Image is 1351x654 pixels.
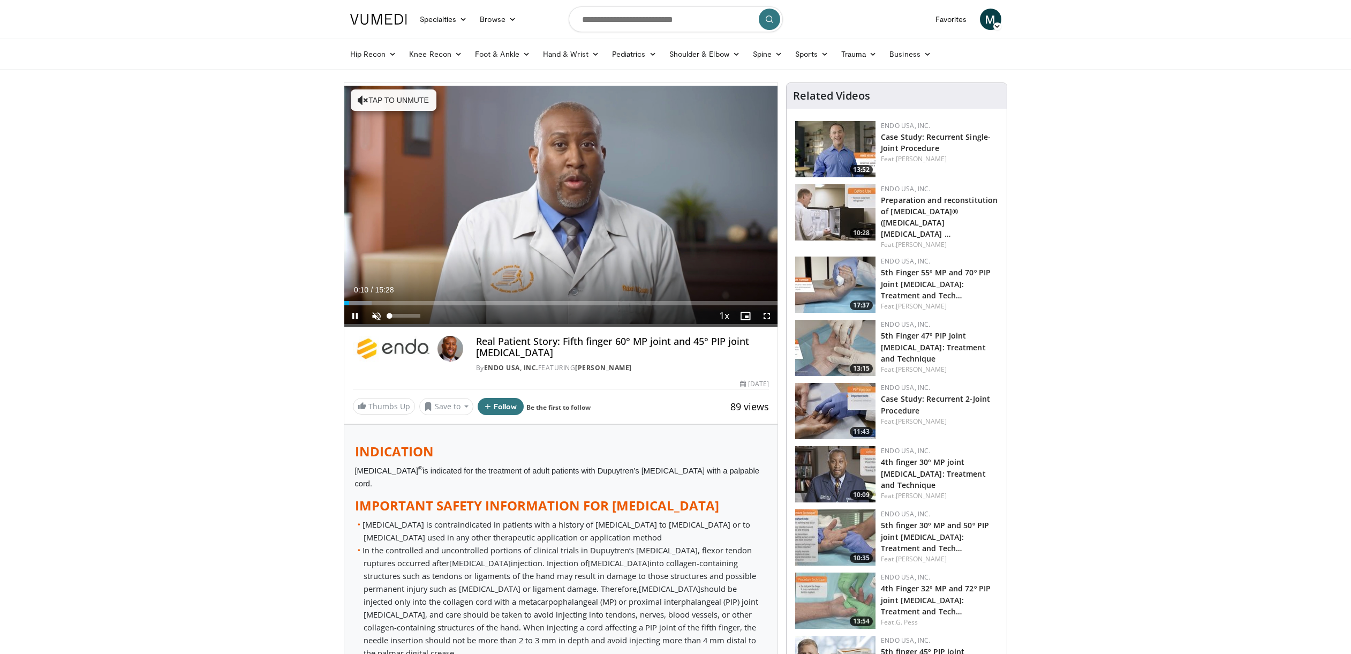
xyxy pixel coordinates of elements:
[850,617,873,626] span: 13:54
[881,267,991,300] a: 5th Finger 55º MP and 70º PIP Joint [MEDICAL_DATA]: Treatment and Tech…
[355,497,719,514] strong: IMPORTANT SAFETY INFORMATION FOR [MEDICAL_DATA]
[881,583,991,616] a: 4th Finger 32º MP and 72º PIP joint [MEDICAL_DATA]: Treatment and Tech…
[896,240,947,249] a: [PERSON_NAME]
[896,365,947,374] a: [PERSON_NAME]
[730,400,769,413] span: 89 views
[881,446,930,455] a: Endo USA, Inc.
[344,83,778,327] video-js: Video Player
[881,195,998,239] a: Preparation and reconstitution of [MEDICAL_DATA]® ([MEDICAL_DATA] [MEDICAL_DATA] …
[896,491,947,500] a: [PERSON_NAME]
[881,154,998,164] div: Feat.
[850,427,873,437] span: 11:43
[795,573,875,629] a: 13:54
[795,257,875,313] a: 17:37
[353,336,433,362] img: Endo USA, Inc.
[795,121,875,177] a: 13:52
[795,257,875,313] img: 9476852b-d586-4d61-9b4a-8c7f020af3d3.150x105_q85_crop-smart_upscale.jpg
[850,490,873,500] span: 10:09
[795,121,875,177] img: c40faede-6d95-4fee-a212-47eaa49b4c2e.150x105_q85_crop-smart_upscale.jpg
[789,43,835,65] a: Sports
[588,558,650,568] span: [MEDICAL_DATA]
[881,491,998,501] div: Feat.
[746,43,789,65] a: Spine
[639,583,700,594] span: [MEDICAL_DATA]
[350,14,407,25] img: VuMedi Logo
[344,301,778,305] div: Progress Bar
[526,403,591,412] a: Be the first to follow
[850,553,873,563] span: 10:35
[375,285,394,294] span: 15:28
[713,305,735,327] button: Playback Rate
[354,285,368,294] span: 0:10
[795,509,875,566] img: 9a7f6d9b-8f8d-4cd1-ad66-b7e675c80458.150x105_q85_crop-smart_upscale.jpg
[484,363,538,372] a: Endo USA, Inc.
[344,43,403,65] a: Hip Recon
[881,365,998,374] div: Feat.
[663,43,746,65] a: Shoulder & Elbow
[364,558,756,594] span: into collagen-containing structures such as tendons or ligaments of the hand may result in damage...
[929,9,973,30] a: Favorites
[795,509,875,566] a: 10:35
[418,465,422,471] sup: ®
[881,320,930,329] a: Endo USA, Inc.
[795,383,875,439] img: 5ba3bb49-dd9f-4125-9852-d42629a0b25e.150x105_q85_crop-smart_upscale.jpg
[795,320,875,376] img: 86319f2e-cbdd-4f8d-b465-ea5507697fdb.150x105_q85_crop-smart_upscale.jpg
[795,446,875,502] img: 8065f212-d011-4f4d-b273-cea272d03683.150x105_q85_crop-smart_upscale.jpg
[896,417,947,426] a: [PERSON_NAME]
[881,383,930,392] a: Endo USA, Inc.
[881,330,986,363] a: 5th Finger 47º PIP Joint [MEDICAL_DATA]: Treatment and Technique
[449,558,511,568] span: [MEDICAL_DATA]
[793,89,870,102] h4: Related Videos
[850,165,873,175] span: 13:52
[881,121,930,130] a: Endo USA, Inc.
[835,43,884,65] a: Trauma
[355,467,759,488] span: [MEDICAL_DATA] is indicated for the treatment of adult patients with Dupuytren’s [MEDICAL_DATA] w...
[403,43,469,65] a: Knee Recon
[850,228,873,238] span: 10:28
[795,446,875,502] a: 10:09
[756,305,778,327] button: Fullscreen
[850,364,873,373] span: 13:15
[896,302,947,311] a: [PERSON_NAME]
[896,618,918,627] a: G. Pess
[476,363,769,373] div: By FEATURING
[881,394,990,415] a: Case Study: Recurrent 2-Joint Procedure
[357,544,360,556] em: •
[883,43,938,65] a: Business
[795,320,875,376] a: 13:15
[478,398,524,415] button: Follow
[413,9,474,30] a: Specialties
[795,184,875,240] a: 10:28
[896,154,947,163] a: [PERSON_NAME]
[881,573,930,582] a: Endo USA, Inc.
[537,43,606,65] a: Hand & Wrist
[735,305,756,327] button: Enable picture-in-picture mode
[357,518,360,530] em: •
[366,305,387,327] button: Unmute
[980,9,1001,30] a: M
[575,363,632,372] a: [PERSON_NAME]
[881,618,998,627] div: Feat.
[881,240,998,250] div: Feat.
[881,554,998,564] div: Feat.
[795,573,875,629] img: df76da42-88e9-456c-9474-e630a7cc5d98.150x105_q85_crop-smart_upscale.jpg
[511,558,588,568] span: injection. Injection of
[476,336,769,359] h4: Real Patient Story: Fifth finger 60° MP joint and 45° PIP joint [MEDICAL_DATA]
[569,6,783,32] input: Search topics, interventions
[351,89,436,111] button: Tap to unmute
[371,285,373,294] span: /
[363,545,752,568] span: In the controlled and uncontrolled portions of clinical trials in Dupuytren’s [MEDICAL_DATA], fle...
[881,520,989,553] a: 5th finger 30º MP and 50º PIP joint [MEDICAL_DATA]: Treatment and Tech…
[881,302,998,311] div: Feat.
[881,132,991,153] a: Case Study: Recurrent Single-Joint Procedure
[795,184,875,240] img: ab89541e-13d0-49f0-812b-38e61ef681fd.150x105_q85_crop-smart_upscale.jpg
[881,509,930,518] a: Endo USA, Inc.
[881,184,930,193] a: Endo USA, Inc.
[881,457,986,490] a: 4th finger 30º MP joint [MEDICAL_DATA]: Treatment and Technique
[353,398,415,415] a: Thumbs Up
[850,300,873,310] span: 17:37
[740,379,769,389] div: [DATE]
[363,519,750,543] span: [MEDICAL_DATA] is contraindicated in patients with a history of [MEDICAL_DATA] to [MEDICAL_DATA] ...
[881,257,930,266] a: Endo USA, Inc.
